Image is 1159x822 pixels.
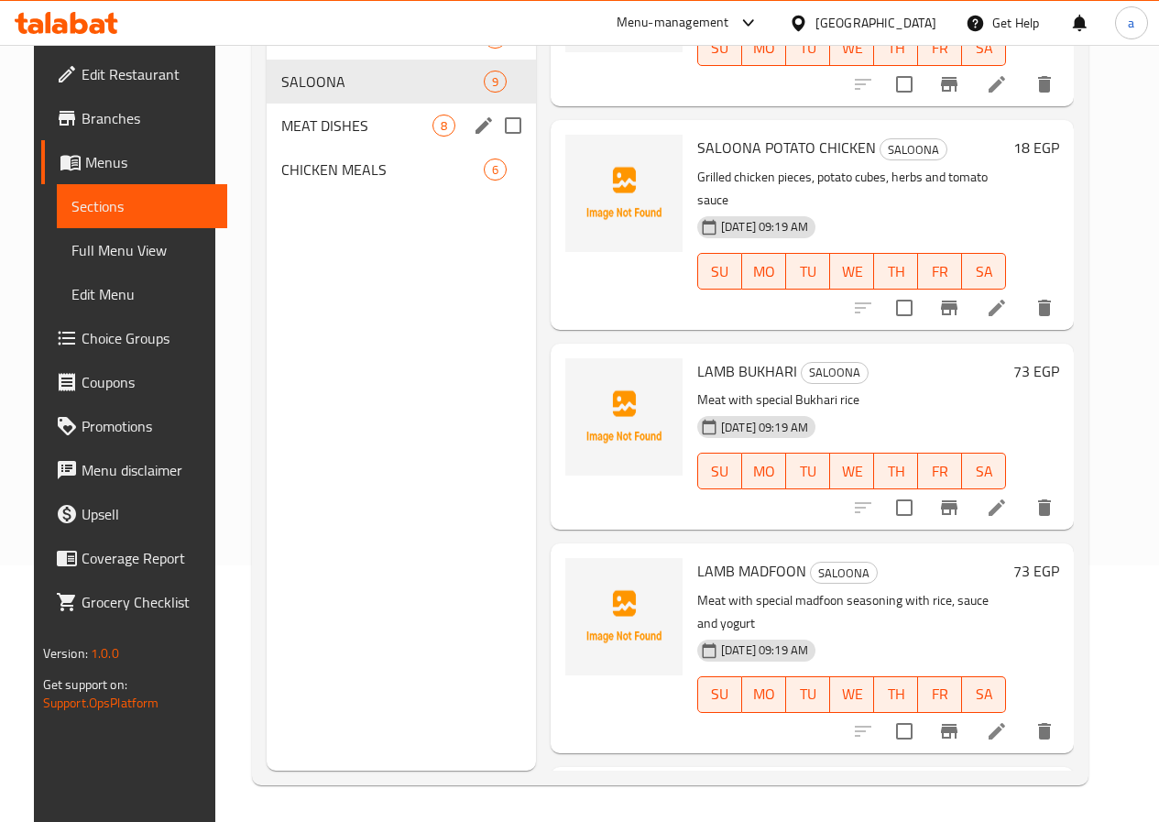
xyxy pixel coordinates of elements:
a: Choice Groups [41,316,227,360]
a: Grocery Checklist [41,580,227,624]
span: Upsell [82,503,213,525]
span: SA [969,681,999,707]
span: Sections [71,195,213,217]
span: SU [705,258,735,285]
button: SA [962,453,1006,489]
div: MEAT DISHES8edit [267,104,536,148]
span: Choice Groups [82,327,213,349]
a: Edit Menu [57,272,227,316]
div: CHICKEN MEALS6 [267,148,536,192]
button: edit [470,112,497,139]
nav: Menu sections [267,8,536,199]
span: TH [881,35,911,61]
div: items [484,71,507,93]
div: SALOONA [880,138,947,160]
span: Version: [43,641,88,665]
button: Branch-specific-item [927,486,971,530]
button: WE [830,453,874,489]
span: 9 [485,73,506,91]
span: TU [793,258,823,285]
button: WE [830,29,874,66]
span: a [1128,13,1134,33]
span: 6 [485,161,506,179]
button: Branch-specific-item [927,709,971,753]
span: MO [749,458,779,485]
span: Branches [82,107,213,129]
span: [DATE] 09:19 AM [714,218,815,236]
span: WE [837,458,867,485]
a: Sections [57,184,227,228]
span: TU [793,35,823,61]
span: MO [749,681,779,707]
a: Menus [41,140,227,184]
span: SA [969,258,999,285]
span: 1.0.0 [91,641,119,665]
span: TH [881,458,911,485]
a: Coverage Report [41,536,227,580]
a: Edit menu item [986,73,1008,95]
h6: 73 EGP [1013,558,1059,584]
button: SU [697,453,742,489]
span: Full Menu View [71,239,213,261]
span: MO [749,35,779,61]
span: Edit Restaurant [82,63,213,85]
span: FR [925,35,955,61]
a: Menu disclaimer [41,448,227,492]
button: Branch-specific-item [927,62,971,106]
div: Menu-management [617,12,729,34]
button: TH [874,676,918,713]
span: TU [793,458,823,485]
button: WE [830,253,874,290]
span: [DATE] 09:19 AM [714,641,815,659]
div: items [484,159,507,181]
span: [DATE] 09:19 AM [714,419,815,436]
span: SU [705,35,735,61]
span: 8 [433,117,454,135]
a: Promotions [41,404,227,448]
span: Menu disclaimer [82,459,213,481]
span: MO [749,258,779,285]
button: delete [1022,62,1066,106]
button: TH [874,29,918,66]
span: WE [837,681,867,707]
span: Edit Menu [71,283,213,305]
a: Coupons [41,360,227,404]
button: WE [830,676,874,713]
span: Grocery Checklist [82,591,213,613]
div: SALOONA [281,71,484,93]
span: WE [837,35,867,61]
img: LAMB BUKHARI [565,358,683,476]
h6: 18 EGP [1013,135,1059,160]
button: TH [874,453,918,489]
span: FR [925,258,955,285]
span: SALOONA [880,139,946,160]
div: [GEOGRAPHIC_DATA] [815,13,936,33]
span: SA [969,458,999,485]
span: TH [881,258,911,285]
a: Upsell [41,492,227,536]
a: Branches [41,96,227,140]
span: FR [925,681,955,707]
span: SU [705,681,735,707]
button: TU [786,676,830,713]
button: Branch-specific-item [927,286,971,330]
span: Promotions [82,415,213,437]
span: Select to update [885,65,924,104]
a: Edit menu item [986,297,1008,319]
span: MEAT DISHES [281,115,432,137]
span: SALOONA [811,563,877,584]
span: CHICKEN MEALS [281,159,484,181]
button: TH [874,253,918,290]
button: SU [697,676,742,713]
button: FR [918,453,962,489]
img: SALOONA POTATO CHICKEN [565,135,683,252]
p: Meat with special Bukhari rice [697,389,1006,411]
button: SA [962,29,1006,66]
button: FR [918,29,962,66]
span: SU [705,458,735,485]
button: MO [742,253,786,290]
button: delete [1022,286,1066,330]
a: Edit menu item [986,497,1008,519]
button: TU [786,253,830,290]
